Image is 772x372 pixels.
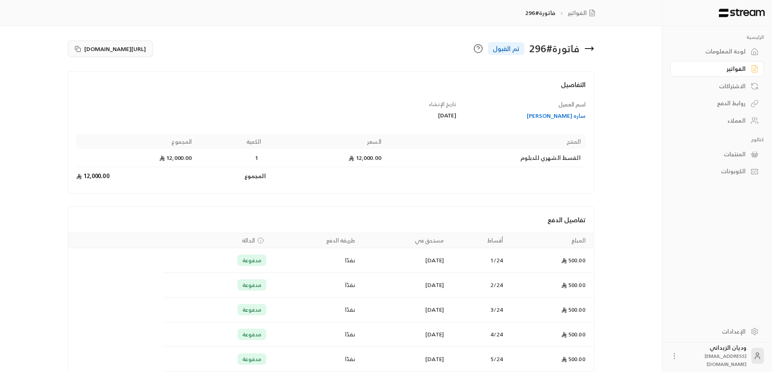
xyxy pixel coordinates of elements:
td: 500.00 [508,273,593,298]
th: المبلغ [508,233,593,248]
span: مدفوعة [242,355,261,363]
td: 500.00 [508,322,593,347]
th: الكمية [197,134,265,149]
div: الإعدادات [680,327,746,336]
th: المنتج [386,134,586,149]
td: 12,000.00 [76,167,197,185]
span: [EMAIL_ADDRESS][DOMAIN_NAME] [705,352,746,368]
a: لوحة المعلومات [670,44,764,60]
div: [DATE] [335,111,456,119]
td: [DATE] [360,248,449,273]
span: تاريخ الإنشاء [429,100,456,109]
a: الفواتير [568,9,599,17]
a: ساره [PERSON_NAME] [464,112,586,120]
p: الرئيسية [670,34,764,40]
div: العملاء [680,117,746,125]
div: الفواتير [680,65,746,73]
td: [DATE] [360,273,449,298]
a: العملاء [670,113,764,129]
td: نقدًا [271,322,360,347]
h4: التفاصيل [76,80,586,98]
td: 2 / 24 [449,273,508,298]
td: [DATE] [360,347,449,372]
td: نقدًا [271,347,360,372]
td: نقدًا [271,273,360,298]
span: مدفوعة [242,330,261,338]
td: نقدًا [271,248,360,273]
th: أقساط [449,233,508,248]
td: نقدًا [271,298,360,322]
a: الإعدادات [670,323,764,339]
span: الحالة [242,236,255,244]
td: 5 / 24 [449,347,508,372]
a: روابط الدفع [670,96,764,111]
a: المنتجات [670,146,764,162]
td: 3 / 24 [449,298,508,322]
td: 500.00 [508,248,593,273]
td: 500.00 [508,347,593,372]
th: المجموع [76,134,197,149]
button: [URL][DOMAIN_NAME] [68,40,153,57]
th: طريقة الدفع [271,233,360,248]
span: 1 [253,154,261,162]
td: [DATE] [360,322,449,347]
table: Products [76,134,586,185]
div: لوحة المعلومات [680,47,746,55]
td: 12,000.00 [266,149,386,167]
span: اسم العميل [558,99,586,109]
img: Logo [718,9,766,17]
nav: breadcrumb [525,9,598,17]
span: مدفوعة [242,281,261,289]
span: مدفوعة [242,306,261,314]
td: 1 / 24 [449,248,508,273]
td: 4 / 24 [449,322,508,347]
td: [DATE] [360,298,449,322]
a: الاشتراكات [670,78,764,94]
span: تم القبول [493,44,520,53]
td: 12,000.00 [76,149,197,167]
h4: تفاصيل الدفع [76,215,586,225]
div: وديان الزيداني [683,344,746,368]
div: الاشتراكات [680,82,746,90]
span: مدفوعة [242,256,261,264]
a: الفواتير [670,61,764,77]
a: الكوبونات [670,164,764,179]
span: [URL][DOMAIN_NAME] [84,45,146,53]
div: الكوبونات [680,167,746,175]
p: كتالوج [670,136,764,143]
div: فاتورة # 296 [529,42,580,55]
td: 500.00 [508,298,593,322]
div: المنتجات [680,150,746,158]
th: السعر [266,134,386,149]
th: مستحق في [360,233,449,248]
div: روابط الدفع [680,99,746,107]
p: فاتورة#296 [525,9,555,17]
td: القسط الشهري للدبلوم [386,149,586,167]
td: المجموع [197,167,265,185]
